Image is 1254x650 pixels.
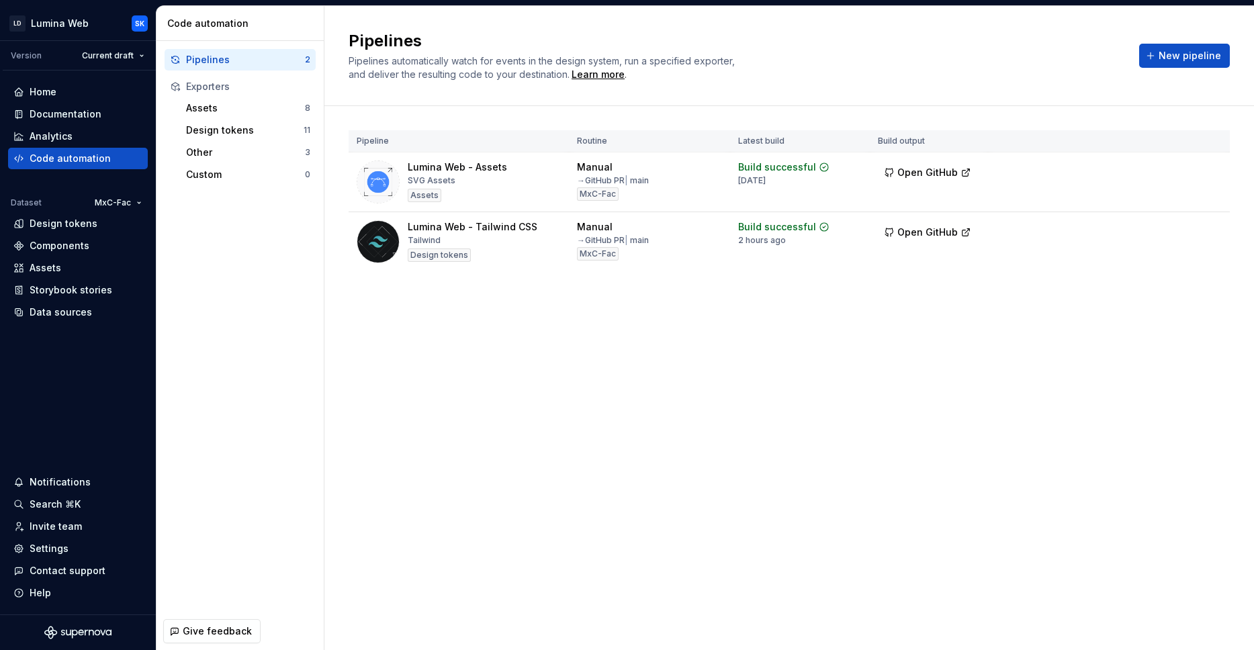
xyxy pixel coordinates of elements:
a: Assets [8,257,148,279]
div: → GitHub PR main [577,235,649,246]
span: Open GitHub [897,226,958,239]
a: Settings [8,538,148,559]
div: Lumina Web [31,17,89,30]
div: SVG Assets [408,175,455,186]
a: Home [8,81,148,103]
span: MxC-Fac [95,197,131,208]
div: Contact support [30,564,105,577]
div: Other [186,146,305,159]
div: Manual [577,220,613,234]
a: Learn more [572,68,625,81]
div: Manual [577,160,613,174]
div: Pipelines [186,53,305,66]
button: Custom0 [181,164,316,185]
div: Design tokens [30,217,97,230]
button: Other3 [181,142,316,163]
div: Assets [408,189,441,202]
div: 8 [305,103,310,113]
div: Invite team [30,520,82,533]
div: Design tokens [408,248,471,262]
button: Search ⌘K [8,494,148,515]
a: Code automation [8,148,148,169]
button: Give feedback [163,619,261,643]
div: 0 [305,169,310,180]
div: Settings [30,542,69,555]
div: Exporters [186,80,310,93]
div: 2 [305,54,310,65]
th: Pipeline [349,130,569,152]
div: Data sources [30,306,92,319]
div: 2 hours ago [738,235,786,246]
div: Code automation [167,17,318,30]
span: | [625,235,628,245]
div: MxC-Fac [577,187,619,201]
div: Lumina Web - Tailwind CSS [408,220,537,234]
h2: Pipelines [349,30,1123,52]
span: | [625,175,628,185]
a: Analytics [8,126,148,147]
div: Assets [186,101,305,115]
div: 3 [305,147,310,158]
button: Design tokens11 [181,120,316,141]
div: Help [30,586,51,600]
span: Open GitHub [897,166,958,179]
svg: Supernova Logo [44,626,111,639]
button: Contact support [8,560,148,582]
a: Data sources [8,301,148,323]
a: Design tokens [8,213,148,234]
div: Storybook stories [30,283,112,297]
div: → GitHub PR main [577,175,649,186]
button: Open GitHub [878,220,977,244]
div: Analytics [30,130,73,143]
div: Components [30,239,89,252]
button: MxC-Fac [89,193,148,212]
button: Help [8,582,148,604]
div: MxC-Fac [577,247,619,261]
a: Documentation [8,103,148,125]
div: Home [30,85,56,99]
div: Notifications [30,475,91,489]
th: Build output [870,130,988,152]
div: Assets [30,261,61,275]
span: . [570,70,627,80]
span: Current draft [82,50,134,61]
a: Invite team [8,516,148,537]
div: Build successful [738,160,816,174]
th: Routine [569,130,730,152]
button: Pipelines2 [165,49,316,71]
a: Components [8,235,148,257]
button: Assets8 [181,97,316,119]
a: Open GitHub [878,169,977,180]
div: SK [135,18,144,29]
span: Pipelines automatically watch for events in the design system, run a specified exporter, and deli... [349,55,737,80]
span: Give feedback [183,624,252,638]
button: New pipeline [1139,44,1230,68]
div: Dataset [11,197,42,208]
a: Storybook stories [8,279,148,301]
a: Open GitHub [878,228,977,240]
button: Notifications [8,471,148,493]
div: Documentation [30,107,101,121]
div: Version [11,50,42,61]
div: Custom [186,168,305,181]
div: Code automation [30,152,111,165]
div: 11 [304,125,310,136]
button: LDLumina WebSK [3,9,153,38]
button: Current draft [76,46,150,65]
th: Latest build [730,130,870,152]
div: Build successful [738,220,816,234]
div: [DATE] [738,175,766,186]
div: LD [9,15,26,32]
button: Open GitHub [878,160,977,185]
div: Lumina Web - Assets [408,160,507,174]
div: Search ⌘K [30,498,81,511]
div: Design tokens [186,124,304,137]
span: New pipeline [1159,49,1221,62]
